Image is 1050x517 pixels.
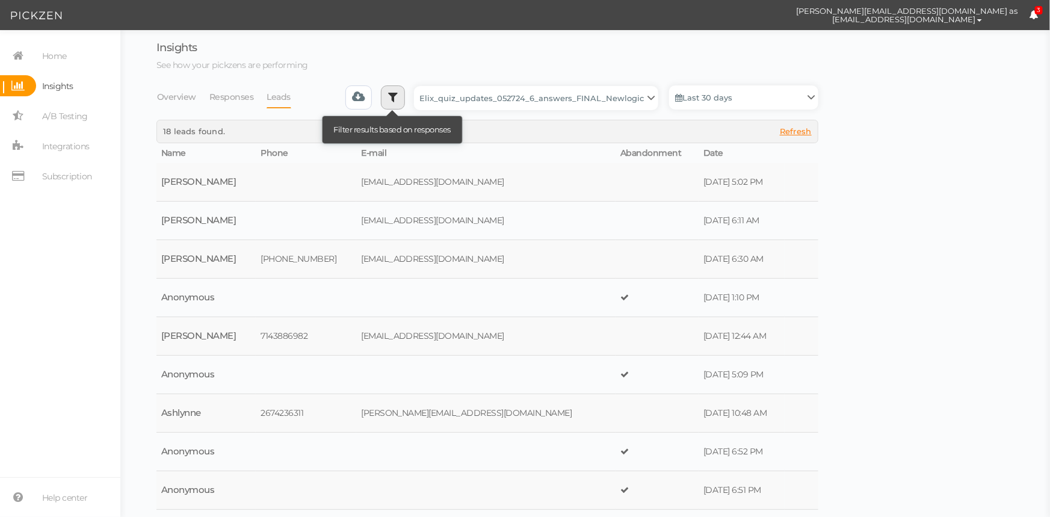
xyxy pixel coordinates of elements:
[163,126,225,136] span: 18 leads found.
[209,85,267,108] li: Responses
[356,317,616,356] td: [EMAIL_ADDRESS][DOMAIN_NAME]
[156,202,818,240] tr: [PERSON_NAME] [EMAIL_ADDRESS][DOMAIN_NAME] [DATE] 6:11 AM
[156,317,818,356] tr: [PERSON_NAME] 7143886982 [EMAIL_ADDRESS][DOMAIN_NAME] [DATE] 12:44 AM
[156,471,256,510] td: Anonymous
[797,7,1018,15] span: [PERSON_NAME][EMAIL_ADDRESS][DOMAIN_NAME] as
[764,5,785,26] img: cd8312e7a6b0c0157f3589280924bf3e
[156,163,256,202] td: [PERSON_NAME]
[356,202,616,240] td: [EMAIL_ADDRESS][DOMAIN_NAME]
[356,394,616,433] td: [PERSON_NAME][EMAIL_ADDRESS][DOMAIN_NAME]
[699,240,785,279] td: [DATE] 6:30 AM
[11,8,62,23] img: Pickzen logo
[256,240,356,279] td: [PHONE_NUMBER]
[620,147,682,158] span: Abandonment
[267,85,292,108] a: Leads
[156,394,818,433] tr: Ashlynne 2674236311 [PERSON_NAME][EMAIL_ADDRESS][DOMAIN_NAME] [DATE] 10:48 AM
[156,60,308,70] span: See how your pickzens are performing
[699,433,785,471] td: [DATE] 6:52 PM
[699,356,785,394] td: [DATE] 5:09 PM
[156,433,818,471] tr: Anonymous [DATE] 6:52 PM
[42,46,67,66] span: Home
[156,279,256,317] td: Anonymous
[699,471,785,510] td: [DATE] 6:51 PM
[326,119,460,140] div: Filter results based on responses
[156,240,256,279] td: [PERSON_NAME]
[156,356,256,394] td: Anonymous
[42,167,92,186] span: Subscription
[256,394,356,433] td: 2674236311
[703,147,723,158] span: Date
[1035,6,1043,15] span: 3
[156,41,197,54] span: Insights
[209,85,255,108] a: Responses
[156,85,197,108] a: Overview
[256,317,356,356] td: 7143886982
[42,76,73,96] span: Insights
[42,488,88,507] span: Help center
[156,317,256,356] td: [PERSON_NAME]
[156,163,818,202] tr: [PERSON_NAME] [EMAIL_ADDRESS][DOMAIN_NAME] [DATE] 5:02 PM
[261,147,288,158] span: Phone
[699,317,785,356] td: [DATE] 12:44 AM
[699,202,785,240] td: [DATE] 6:11 AM
[156,394,256,433] td: Ashlynne
[42,107,88,126] span: A/B Testing
[156,85,209,108] li: Overview
[156,356,818,394] tr: Anonymous [DATE] 5:09 PM
[361,147,386,158] span: E-mail
[669,85,818,110] a: Last 30 days
[699,279,785,317] td: [DATE] 1:10 PM
[161,147,186,158] span: Name
[156,202,256,240] td: [PERSON_NAME]
[356,240,616,279] td: [EMAIL_ADDRESS][DOMAIN_NAME]
[699,394,785,433] td: [DATE] 10:48 AM
[42,137,90,156] span: Integrations
[699,163,785,202] td: [DATE] 5:02 PM
[785,1,1030,29] button: [PERSON_NAME][EMAIL_ADDRESS][DOMAIN_NAME] as [EMAIL_ADDRESS][DOMAIN_NAME]
[832,14,975,24] span: [EMAIL_ADDRESS][DOMAIN_NAME]
[780,126,812,136] span: Refresh
[156,433,256,471] td: Anonymous
[356,163,616,202] td: [EMAIL_ADDRESS][DOMAIN_NAME]
[156,240,818,279] tr: [PERSON_NAME] [PHONE_NUMBER] [EMAIL_ADDRESS][DOMAIN_NAME] [DATE] 6:30 AM
[267,85,304,108] li: Leads
[156,279,818,317] tr: Anonymous [DATE] 1:10 PM
[156,471,818,510] tr: Anonymous [DATE] 6:51 PM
